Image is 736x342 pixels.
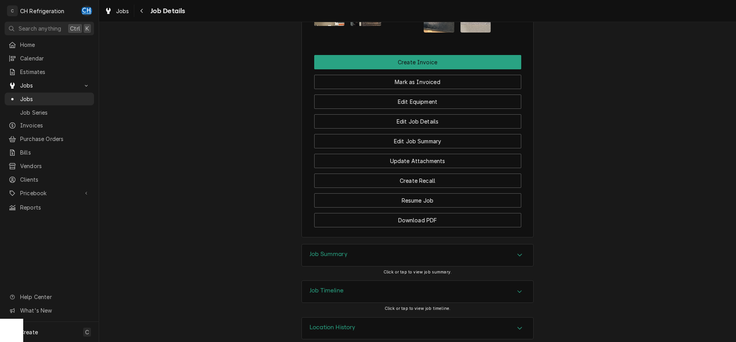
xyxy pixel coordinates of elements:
button: Update Attachments [314,154,521,168]
span: Job Details [148,6,185,16]
a: Invoices [5,119,94,132]
button: Edit Equipment [314,95,521,109]
div: Button Group Row [314,208,521,227]
a: Jobs [101,5,132,17]
div: Location History [301,317,534,340]
span: K [86,24,89,33]
div: Button Group [314,55,521,227]
span: Estimates [20,68,90,76]
span: Ctrl [70,24,80,33]
div: Accordion Header [302,281,533,302]
a: Calendar [5,52,94,65]
button: Download PDF [314,213,521,227]
button: Search anythingCtrlK [5,22,94,35]
button: Navigate back [136,5,148,17]
div: Accordion Header [302,244,533,266]
a: Reports [5,201,94,214]
a: Home [5,38,94,51]
a: Job Series [5,106,94,119]
h3: Job Summary [310,251,347,258]
div: Button Group Row [314,188,521,208]
h3: Job Timeline [310,287,344,294]
a: Clients [5,173,94,186]
a: Bills [5,146,94,159]
a: Go to Help Center [5,290,94,303]
button: Mark as Invoiced [314,75,521,89]
span: Click or tap to view job summary. [383,270,452,275]
div: C [7,5,18,16]
div: Accordion Header [302,318,533,339]
button: Accordion Details Expand Trigger [302,318,533,339]
div: Chris Hiraga's Avatar [81,5,92,16]
span: Job Series [20,108,90,117]
span: Help Center [20,293,89,301]
a: Purchase Orders [5,132,94,145]
a: Go to Pricebook [5,187,94,199]
button: Edit Job Details [314,114,521,129]
span: Jobs [116,7,129,15]
span: Invoices [20,121,90,129]
a: Go to Jobs [5,79,94,92]
div: Button Group Row [314,69,521,89]
button: Resume Job [314,193,521,208]
span: Reports [20,203,90,211]
a: Estimates [5,65,94,78]
span: Search anything [19,24,61,33]
button: Edit Job Summary [314,134,521,148]
div: Job Timeline [301,280,534,303]
span: C [85,328,89,336]
span: Pricebook [20,189,79,197]
div: Button Group Row [314,168,521,188]
div: Button Group Row [314,129,521,148]
button: Create Recall [314,174,521,188]
span: Calendar [20,54,90,62]
span: Clients [20,175,90,184]
span: Bills [20,148,90,156]
a: Vendors [5,160,94,172]
div: CH [81,5,92,16]
button: Accordion Details Expand Trigger [302,244,533,266]
div: Button Group Row [314,109,521,129]
button: Accordion Details Expand Trigger [302,281,533,302]
button: Create Invoice [314,55,521,69]
div: CH Refrigeration [20,7,65,15]
span: Jobs [20,95,90,103]
h3: Location History [310,324,356,331]
span: Click or tap to view job timeline. [385,306,450,311]
span: Home [20,41,90,49]
div: Button Group Row [314,89,521,109]
div: Job Summary [301,244,534,266]
a: Jobs [5,93,94,105]
span: Jobs [20,81,79,89]
span: What's New [20,306,89,315]
div: Button Group Row [314,148,521,168]
span: Purchase Orders [20,135,90,143]
span: Vendors [20,162,90,170]
div: Button Group Row [314,55,521,69]
a: Go to What's New [5,304,94,317]
span: Create [20,329,38,335]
